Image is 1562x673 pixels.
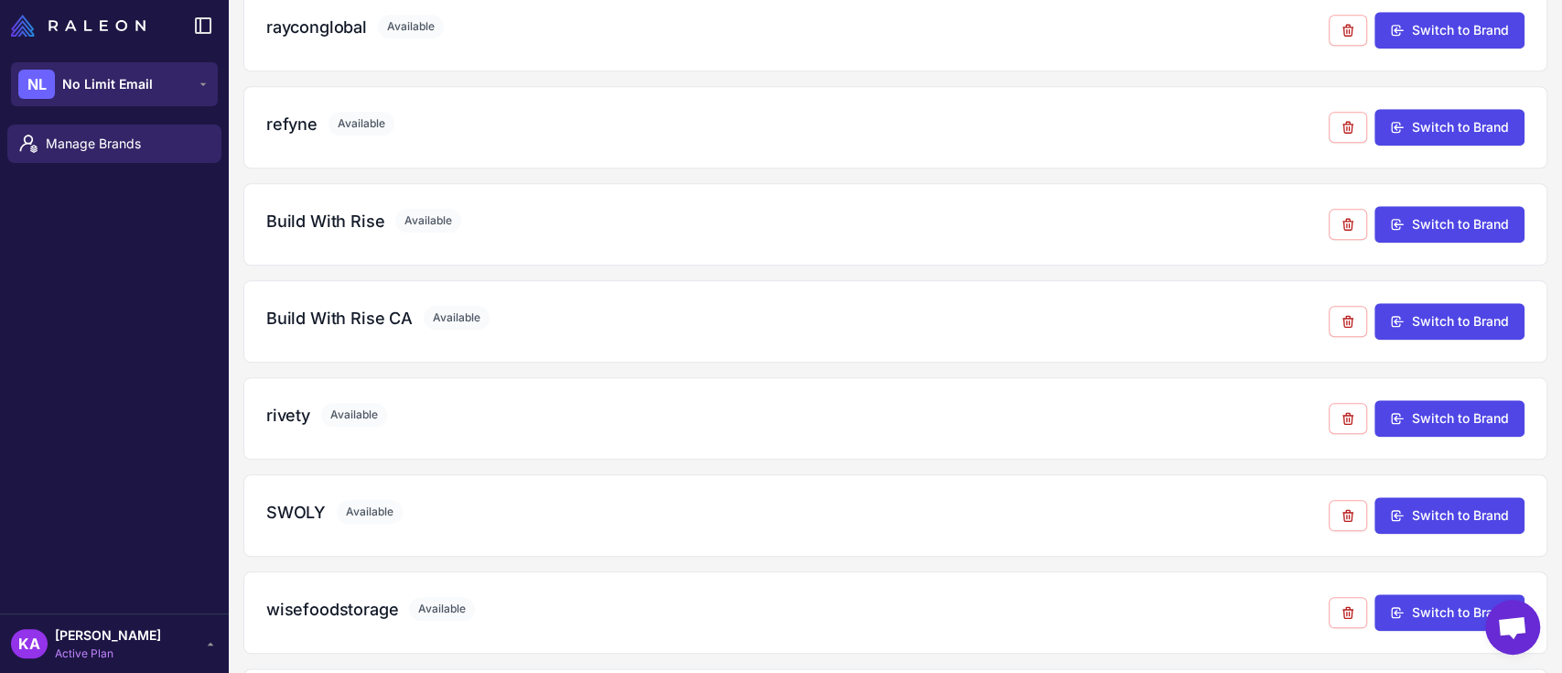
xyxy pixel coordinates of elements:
[1374,400,1524,437] button: Switch to Brand
[1374,303,1524,340] button: Switch to Brand
[378,15,444,38] span: Available
[11,62,218,106] button: NLNo Limit Email
[1374,206,1524,243] button: Switch to Brand
[1329,112,1367,143] button: Remove from agency
[1329,306,1367,337] button: Remove from agency
[1329,500,1367,531] button: Remove from agency
[1485,600,1540,655] div: Open chat
[266,15,367,39] h3: rayconglobal
[1329,403,1367,434] button: Remove from agency
[266,306,413,331] h3: Build With Rise CA
[7,125,221,163] a: Manage Brands
[1329,597,1367,628] button: Remove from agency
[395,209,461,233] span: Available
[1374,497,1524,534] button: Switch to Brand
[1374,594,1524,631] button: Switch to Brand
[409,597,475,621] span: Available
[1329,15,1367,46] button: Remove from agency
[266,597,398,622] h3: wisefoodstorage
[266,500,326,525] h3: SWOLY
[266,112,318,136] h3: refyne
[424,306,490,330] span: Available
[1374,12,1524,49] button: Switch to Brand
[321,403,387,427] span: Available
[337,500,403,524] span: Available
[18,70,55,99] div: NL
[11,15,145,37] img: Raleon Logo
[55,625,161,646] span: [PERSON_NAME]
[329,112,394,136] span: Available
[62,74,153,94] span: No Limit Email
[1374,109,1524,146] button: Switch to Brand
[55,646,161,662] span: Active Plan
[11,15,153,37] a: Raleon Logo
[46,134,207,154] span: Manage Brands
[266,209,384,233] h3: Build With Rise
[266,403,310,428] h3: rivety
[1329,209,1367,240] button: Remove from agency
[11,629,48,658] div: KA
